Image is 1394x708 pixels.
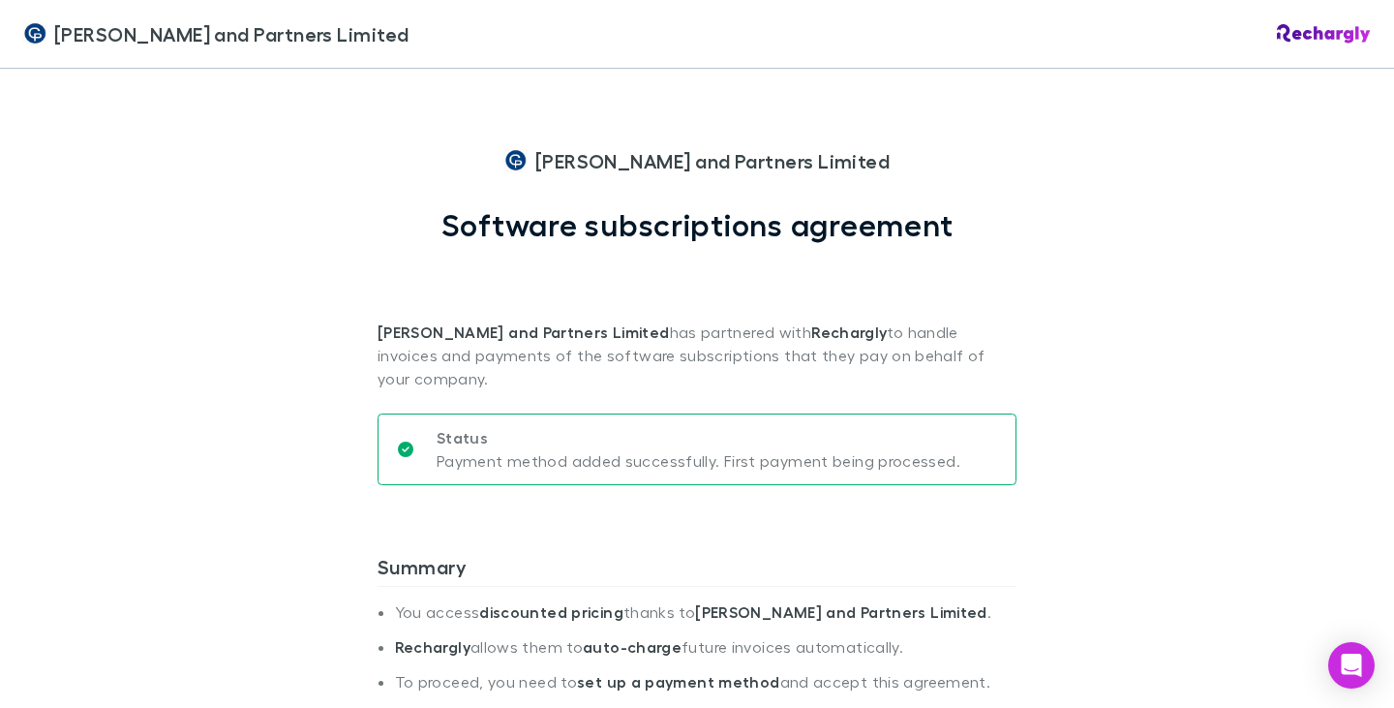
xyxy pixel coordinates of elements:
[437,426,960,449] p: Status
[395,637,470,657] strong: Rechargly
[1277,24,1371,44] img: Rechargly Logo
[437,449,960,473] p: Payment method added successfully. First payment being processed.
[395,672,1016,707] li: To proceed, you need to and accept this agreement.
[441,206,954,243] h1: Software subscriptions agreement
[378,555,1016,586] h3: Summary
[378,243,1016,390] p: has partnered with to handle invoices and payments of the software subscriptions that they pay on...
[811,323,887,342] strong: Rechargly
[504,149,528,172] img: Coates and Partners Limited's Logo
[23,22,46,46] img: Coates and Partners Limited's Logo
[54,19,409,48] span: [PERSON_NAME] and Partners Limited
[479,602,623,622] strong: discounted pricing
[535,146,891,175] span: [PERSON_NAME] and Partners Limited
[395,637,1016,672] li: allows them to future invoices automatically.
[577,672,779,692] strong: set up a payment method
[378,323,670,342] strong: [PERSON_NAME] and Partners Limited
[583,637,682,657] strong: auto-charge
[395,602,1016,637] li: You access thanks to .
[1328,642,1375,689] div: Open Intercom Messenger
[695,602,987,622] strong: [PERSON_NAME] and Partners Limited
